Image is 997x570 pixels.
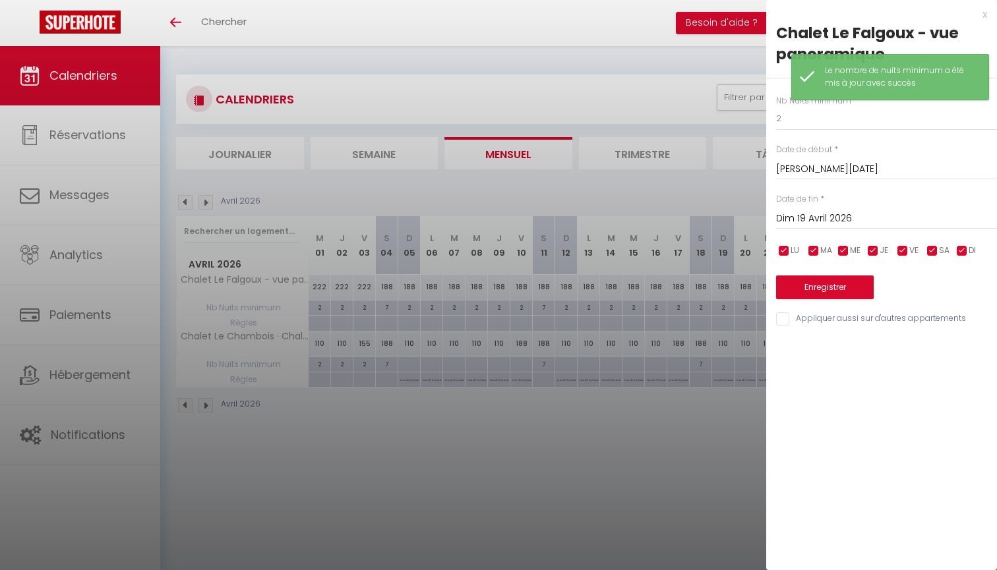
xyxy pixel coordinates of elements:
[11,5,50,45] button: Ouvrir le widget de chat LiveChat
[939,244,950,257] span: SA
[969,244,976,257] span: DI
[776,95,851,107] label: Nb Nuits minimum
[776,144,832,156] label: Date de début
[941,511,987,560] iframe: Chat
[776,193,818,206] label: Date de fin
[776,275,874,299] button: Enregistrer
[820,244,832,257] span: MA
[850,244,861,257] span: ME
[776,22,987,65] div: Chalet Le Falgoux - vue panoramique
[825,65,975,90] div: Le nombre de nuits minimum a été mis à jour avec succès
[909,244,919,257] span: VE
[766,7,987,22] div: x
[791,244,799,257] span: LU
[880,244,888,257] span: JE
